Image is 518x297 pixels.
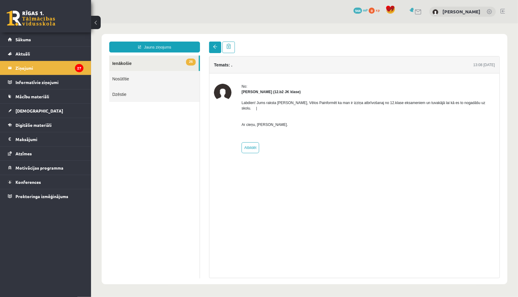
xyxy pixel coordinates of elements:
[442,8,480,15] a: [PERSON_NAME]
[18,18,109,29] a: Jauns ziņojums
[123,60,141,78] img: Leons Laikovskis
[15,151,32,156] span: Atzīmes
[18,48,109,63] a: Nosūtītie
[123,39,141,44] h4: Temats: .
[8,132,83,146] a: Maksājumi
[15,108,63,113] span: [DEMOGRAPHIC_DATA]
[15,194,68,199] span: Proktoringa izmēģinājums
[95,35,105,42] span: 26
[15,179,41,185] span: Konferences
[382,39,404,44] div: 13:08 [DATE]
[369,8,383,12] a: 0 xp
[8,189,83,203] a: Proktoringa izmēģinājums
[15,61,83,75] legend: Ziņojumi
[8,175,83,189] a: Konferences
[15,94,49,99] span: Mācību materiāli
[432,9,438,15] img: Kristers Mežjānis
[8,89,83,103] a: Mācību materiāli
[8,32,83,46] a: Sākums
[8,147,83,160] a: Atzīmes
[8,61,83,75] a: Ziņojumi27
[151,77,404,104] p: Labdien! Jums raksta [PERSON_NAME], Vēlos Painformēt ka man ir izziņa atbrīvošanaj no 12.klase ek...
[8,118,83,132] a: Digitālie materiāli
[75,64,83,72] i: 27
[15,132,83,146] legend: Maksājumi
[15,51,30,56] span: Aktuāli
[15,37,31,42] span: Sākums
[8,47,83,61] a: Aktuāli
[369,8,375,14] span: 0
[15,165,63,170] span: Motivācijas programma
[8,75,83,89] a: Informatīvie ziņojumi
[151,60,404,66] div: No:
[8,161,83,175] a: Motivācijas programma
[18,32,108,48] a: 26Ienākošie
[151,66,210,71] strong: [PERSON_NAME] (12.b2 JK klase)
[8,104,83,118] a: [DEMOGRAPHIC_DATA]
[363,8,368,12] span: mP
[15,75,83,89] legend: Informatīvie ziņojumi
[151,119,168,130] a: Atbildēt
[354,8,362,14] span: 944
[15,122,52,128] span: Digitālie materiāli
[7,11,55,26] a: Rīgas 1. Tālmācības vidusskola
[376,8,380,12] span: xp
[18,63,109,79] a: Dzēstie
[354,8,368,12] a: 944 mP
